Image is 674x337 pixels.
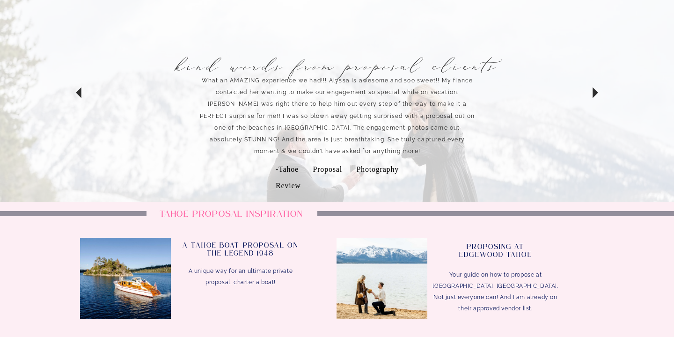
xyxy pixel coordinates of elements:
[170,50,504,67] h3: Kind Words from Proposal Clients
[66,210,397,225] h2: Tahoe Proposal inspiration
[432,243,559,265] a: Proposing atEdgewood Tahoe
[429,269,562,307] p: Your guide on how to propose at [GEOGRAPHIC_DATA], [GEOGRAPHIC_DATA]. Not just everyone can! And ...
[199,75,475,138] p: What an AMAZING experience we had!!! Alyssa is awesome and soo sweet!! My fiance contacted her wa...
[179,265,302,299] p: A unique way for an ultimate private proposal, charter a boat!
[276,161,399,170] p: -Tahoe Proposal Photography Review
[178,242,302,262] a: A Tahoe Boat Proposal On The Legend 1948
[432,243,559,265] h3: Proposing at Edgewood Tahoe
